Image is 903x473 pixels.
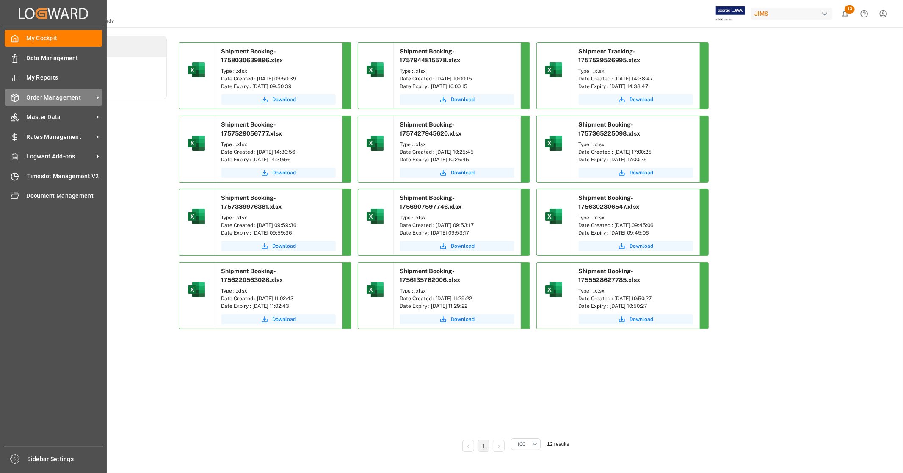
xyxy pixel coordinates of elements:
[221,295,336,302] div: Date Created : [DATE] 11:02:43
[365,206,385,227] img: microsoft-excel-2019--v1.png
[273,242,296,250] span: Download
[630,242,654,250] span: Download
[579,229,693,237] div: Date Expiry : [DATE] 09:45:06
[751,6,836,22] button: JIMS
[221,67,336,75] div: Type : .xlsx
[221,75,336,83] div: Date Created : [DATE] 09:50:39
[221,314,336,324] a: Download
[579,314,693,324] button: Download
[400,94,514,105] button: Download
[27,191,102,200] span: Document Management
[630,169,654,177] span: Download
[451,96,475,103] span: Download
[186,60,207,80] img: microsoft-excel-2019--v1.png
[27,93,94,102] span: Order Management
[186,133,207,153] img: microsoft-excel-2019--v1.png
[221,302,336,310] div: Date Expiry : [DATE] 11:02:43
[478,440,489,452] li: 1
[451,242,475,250] span: Download
[451,315,475,323] span: Download
[273,96,296,103] span: Download
[5,69,102,86] a: My Reports
[400,221,514,229] div: Date Created : [DATE] 09:53:17
[365,279,385,300] img: microsoft-excel-2019--v1.png
[27,152,94,161] span: Logward Add-ons
[855,4,874,23] button: Help Center
[716,6,745,21] img: Exertis%20JAM%20-%20Email%20Logo.jpg_1722504956.jpg
[5,188,102,204] a: Document Management
[544,60,564,80] img: microsoft-excel-2019--v1.png
[579,67,693,75] div: Type : .xlsx
[400,168,514,178] button: Download
[365,60,385,80] img: microsoft-excel-2019--v1.png
[221,221,336,229] div: Date Created : [DATE] 09:59:36
[836,4,855,23] button: show 13 new notifications
[400,148,514,156] div: Date Created : [DATE] 10:25:45
[579,268,641,283] span: Shipment Booking-1755528627785.xlsx
[493,440,505,452] li: Next Page
[547,441,569,447] span: 12 results
[5,50,102,66] a: Data Management
[400,268,461,283] span: Shipment Booking-1756135762006.xlsx
[579,156,693,163] div: Date Expiry : [DATE] 17:00:25
[579,75,693,83] div: Date Created : [DATE] 14:38:47
[400,194,462,210] span: Shipment Booking-1756907597746.xlsx
[221,214,336,221] div: Type : .xlsx
[845,5,855,14] span: 13
[27,133,94,141] span: Rates Management
[5,30,102,47] a: My Cockpit
[221,94,336,105] button: Download
[221,156,336,163] div: Date Expiry : [DATE] 14:30:56
[544,133,564,153] img: microsoft-excel-2019--v1.png
[221,194,282,210] span: Shipment Booking-1757339976381.xlsx
[579,168,693,178] button: Download
[400,83,514,90] div: Date Expiry : [DATE] 10:00:15
[221,268,283,283] span: Shipment Booking-1756220563028.xlsx
[221,48,283,64] span: Shipment Booking-1758030639896.xlsx
[400,121,462,137] span: Shipment Booking-1757427945620.xlsx
[221,148,336,156] div: Date Created : [DATE] 14:30:56
[579,287,693,295] div: Type : .xlsx
[630,96,654,103] span: Download
[221,287,336,295] div: Type : .xlsx
[5,168,102,184] a: Timeslot Management V2
[27,172,102,181] span: Timeslot Management V2
[462,440,474,452] li: Previous Page
[221,168,336,178] button: Download
[451,169,475,177] span: Download
[579,221,693,229] div: Date Created : [DATE] 09:45:06
[544,279,564,300] img: microsoft-excel-2019--v1.png
[579,121,641,137] span: Shipment Booking-1757365225098.xlsx
[400,241,514,251] button: Download
[400,67,514,75] div: Type : .xlsx
[400,48,461,64] span: Shipment Booking-1757944815578.xlsx
[579,94,693,105] button: Download
[400,229,514,237] div: Date Expiry : [DATE] 09:53:17
[273,315,296,323] span: Download
[27,54,102,63] span: Data Management
[27,34,102,43] span: My Cockpit
[365,133,385,153] img: microsoft-excel-2019--v1.png
[579,295,693,302] div: Date Created : [DATE] 10:50:27
[221,121,282,137] span: Shipment Booking-1757529056777.xlsx
[544,206,564,227] img: microsoft-excel-2019--v1.png
[579,194,640,210] span: Shipment Booking-1756302306547.xlsx
[221,229,336,237] div: Date Expiry : [DATE] 09:59:36
[511,438,541,450] button: open menu
[400,314,514,324] button: Download
[579,302,693,310] div: Date Expiry : [DATE] 10:50:27
[517,440,525,448] span: 100
[579,141,693,148] div: Type : .xlsx
[630,315,654,323] span: Download
[400,75,514,83] div: Date Created : [DATE] 10:00:15
[221,241,336,251] button: Download
[579,241,693,251] button: Download
[28,455,103,464] span: Sidebar Settings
